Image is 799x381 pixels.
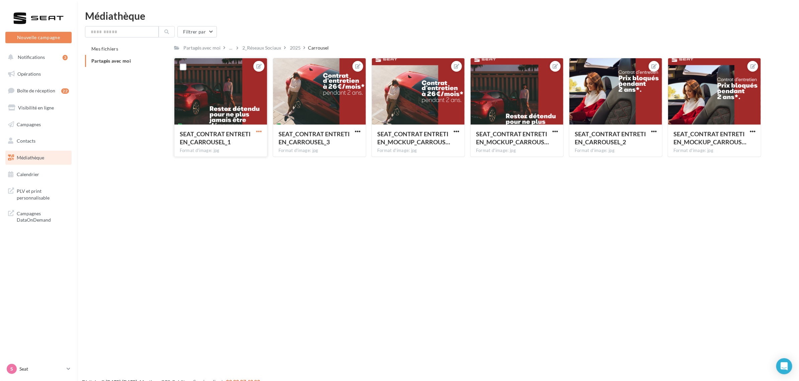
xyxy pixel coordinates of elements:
[5,363,72,375] a: S Seat
[18,54,45,60] span: Notifications
[17,155,44,160] span: Médiathèque
[17,138,35,144] span: Contacts
[180,148,262,154] div: Format d'image: jpg
[19,366,64,372] p: Seat
[278,148,361,154] div: Format d'image: jpg
[17,171,39,177] span: Calendrier
[10,366,13,372] span: S
[4,50,70,64] button: Notifications 3
[290,45,301,51] div: 2025
[177,26,217,37] button: Filtrer par
[85,11,791,21] div: Médiathèque
[4,151,73,165] a: Médiathèque
[17,71,41,77] span: Opérations
[4,118,73,132] a: Campagnes
[476,148,558,154] div: Format d'image: jpg
[17,121,41,127] span: Campagnes
[673,130,746,146] span: SEAT_CONTRAT ENTRETIEN_MOCKUP_CARROUSEL_2
[4,101,73,115] a: Visibilité en ligne
[4,184,73,204] a: PLV et print personnalisable
[308,45,329,51] div: Carrousel
[17,88,55,93] span: Boîte de réception
[776,358,792,374] div: Open Intercom Messenger
[4,67,73,81] a: Opérations
[63,55,68,60] div: 3
[17,186,69,201] span: PLV et print personnalisable
[243,45,282,51] div: 2_Réseaux Sociaux
[476,130,549,146] span: SEAT_CONTRAT ENTRETIEN_MOCKUP_CARROUSEL_2
[377,130,450,146] span: SEAT_CONTRAT ENTRETIEN_MOCKUP_CARROUSEL_3
[575,130,646,146] span: SEAT_CONTRAT ENTRETIEN_CARROUSEL_2
[4,83,73,98] a: Boîte de réception22
[180,130,251,146] span: SEAT_CONTRAT ENTRETIEN_CARROUSEL_1
[91,58,131,64] span: Partagés avec moi
[4,134,73,148] a: Contacts
[278,130,350,146] span: SEAT_CONTRAT ENTRETIEN_CARROUSEL_3
[91,46,118,52] span: Mes fichiers
[4,167,73,181] a: Calendrier
[4,206,73,226] a: Campagnes DataOnDemand
[5,32,72,43] button: Nouvelle campagne
[18,105,54,110] span: Visibilité en ligne
[228,43,234,53] div: ...
[575,148,657,154] div: Format d'image: jpg
[183,45,221,51] div: Partagés avec moi
[17,209,69,223] span: Campagnes DataOnDemand
[61,88,69,94] div: 22
[673,148,755,154] div: Format d'image: jpg
[377,148,459,154] div: Format d'image: jpg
